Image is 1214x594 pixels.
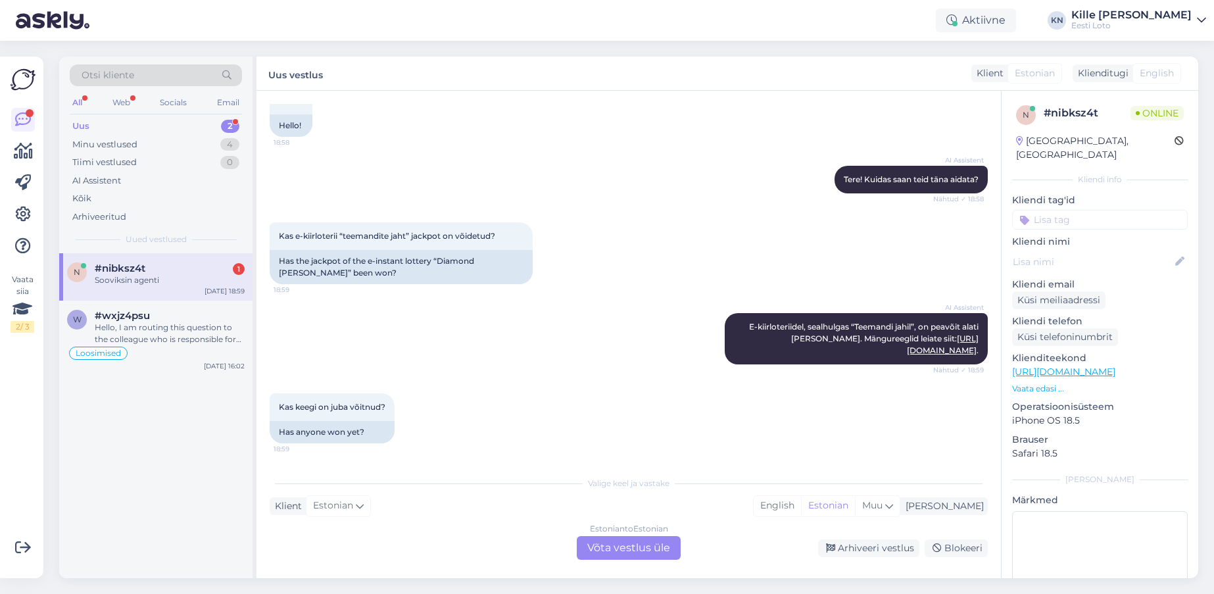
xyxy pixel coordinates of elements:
[1073,66,1129,80] div: Klienditugi
[1012,414,1188,428] p: iPhone OS 18.5
[577,536,681,560] div: Võta vestlus üle
[72,156,137,169] div: Tiimi vestlused
[233,263,245,275] div: 1
[270,499,302,513] div: Klient
[935,303,984,312] span: AI Assistent
[110,94,133,111] div: Web
[1012,278,1188,291] p: Kliendi email
[1012,174,1188,186] div: Kliendi info
[971,66,1004,80] div: Klient
[82,68,134,82] span: Otsi kliente
[73,314,82,324] span: w
[1130,106,1184,120] span: Online
[1012,210,1188,230] input: Lisa tag
[70,94,85,111] div: All
[72,174,121,187] div: AI Assistent
[1071,10,1192,20] div: Kille [PERSON_NAME]
[274,137,323,147] span: 18:58
[279,402,385,412] span: Kas keegi on juba võitnud?
[313,499,353,513] span: Estonian
[935,155,984,165] span: AI Assistent
[1012,383,1188,395] p: Vaata edasi ...
[274,285,323,295] span: 18:59
[270,478,988,489] div: Valige keel ja vastake
[1012,291,1105,309] div: Küsi meiliaadressi
[205,286,245,296] div: [DATE] 18:59
[1013,255,1173,269] input: Lisa nimi
[1016,134,1175,162] div: [GEOGRAPHIC_DATA], [GEOGRAPHIC_DATA]
[1012,328,1118,346] div: Küsi telefoninumbrit
[1012,366,1115,378] a: [URL][DOMAIN_NAME]
[72,210,126,224] div: Arhiveeritud
[274,444,323,454] span: 18:59
[221,120,239,133] div: 2
[801,496,855,516] div: Estonian
[76,349,121,357] span: Loosimised
[1012,193,1188,207] p: Kliendi tag'id
[11,67,36,92] img: Askly Logo
[270,421,395,443] div: Has anyone won yet?
[862,499,883,511] span: Muu
[590,523,668,535] div: Estonian to Estonian
[818,539,919,557] div: Arhiveeri vestlus
[279,231,495,241] span: Kas e-kiirloterii “teemandite jaht” jackpot on võidetud?
[1012,351,1188,365] p: Klienditeekond
[204,361,245,371] div: [DATE] 16:02
[11,274,34,333] div: Vaata siia
[844,174,979,184] span: Tere! Kuidas saan teid täna aidata?
[754,496,801,516] div: English
[933,194,984,204] span: Nähtud ✓ 18:58
[1012,493,1188,507] p: Märkmed
[1023,110,1029,120] span: n
[925,539,988,557] div: Blokeeri
[74,267,80,277] span: n
[126,234,187,245] span: Uued vestlused
[1012,433,1188,447] p: Brauser
[1140,66,1174,80] span: English
[11,321,34,333] div: 2 / 3
[1012,474,1188,485] div: [PERSON_NAME]
[157,94,189,111] div: Socials
[270,114,312,137] div: Hello!
[1012,400,1188,414] p: Operatsioonisüsteem
[749,322,981,355] span: E-kiirloteriidel, sealhulgas “Teemandi jahil”, on peavõit alati [PERSON_NAME]. Mängureeglid leiat...
[1012,235,1188,249] p: Kliendi nimi
[72,192,91,205] div: Kõik
[72,120,89,133] div: Uus
[220,138,239,151] div: 4
[268,64,323,82] label: Uus vestlus
[220,156,239,169] div: 0
[1044,105,1130,121] div: # nibksz4t
[72,138,137,151] div: Minu vestlused
[95,274,245,286] div: Sooviksin agenti
[1012,447,1188,460] p: Safari 18.5
[1012,314,1188,328] p: Kliendi telefon
[1071,20,1192,31] div: Eesti Loto
[214,94,242,111] div: Email
[95,310,150,322] span: #wxjz4psu
[1015,66,1055,80] span: Estonian
[900,499,984,513] div: [PERSON_NAME]
[270,250,533,284] div: Has the jackpot of the e-instant lottery “Diamond [PERSON_NAME]” been won?
[1048,11,1066,30] div: KN
[95,322,245,345] div: Hello, I am routing this question to the colleague who is responsible for this topic. The reply m...
[95,262,145,274] span: #nibksz4t
[933,365,984,375] span: Nähtud ✓ 18:59
[936,9,1016,32] div: Aktiivne
[1071,10,1206,31] a: Kille [PERSON_NAME]Eesti Loto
